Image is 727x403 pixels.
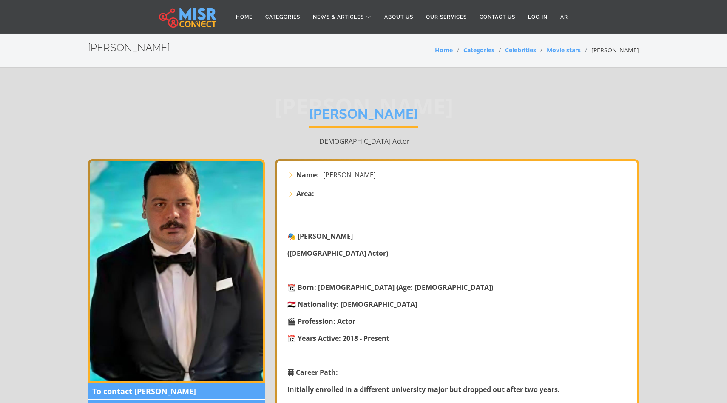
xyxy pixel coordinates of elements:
[287,317,355,326] strong: 🎬 Profession: Actor
[547,46,581,54] a: Movie stars
[287,385,560,394] strong: Initially enrolled in a different university major but dropped out after two years.
[463,46,494,54] a: Categories
[159,6,216,28] img: main.misr_connect
[88,136,639,146] p: [DEMOGRAPHIC_DATA] Actor
[435,46,453,54] a: Home
[378,9,420,25] a: About Us
[309,106,418,128] h1: [PERSON_NAME]
[296,170,319,180] strong: Name:
[287,368,338,377] strong: 🛤 Career Path:
[88,42,170,54] h2: [PERSON_NAME]
[88,383,265,400] span: To contact [PERSON_NAME]
[287,232,353,241] strong: 🎭 [PERSON_NAME]
[287,300,417,309] strong: 🇪🇬 Nationality: [DEMOGRAPHIC_DATA]
[420,9,473,25] a: Our Services
[287,334,389,343] strong: 📅 Years Active: 2018 - Present
[259,9,307,25] a: Categories
[505,46,536,54] a: Celebrities
[296,189,314,199] strong: Area:
[554,9,574,25] a: AR
[307,9,378,25] a: News & Articles
[287,249,388,258] strong: ([DEMOGRAPHIC_DATA] Actor)
[323,170,376,180] span: [PERSON_NAME]
[581,46,639,54] li: [PERSON_NAME]
[473,9,522,25] a: Contact Us
[313,13,364,21] span: News & Articles
[230,9,259,25] a: Home
[522,9,554,25] a: Log in
[88,159,265,383] img: Mostafa Gharib
[287,283,493,292] strong: 📆 Born: [DEMOGRAPHIC_DATA] (Age: [DEMOGRAPHIC_DATA])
